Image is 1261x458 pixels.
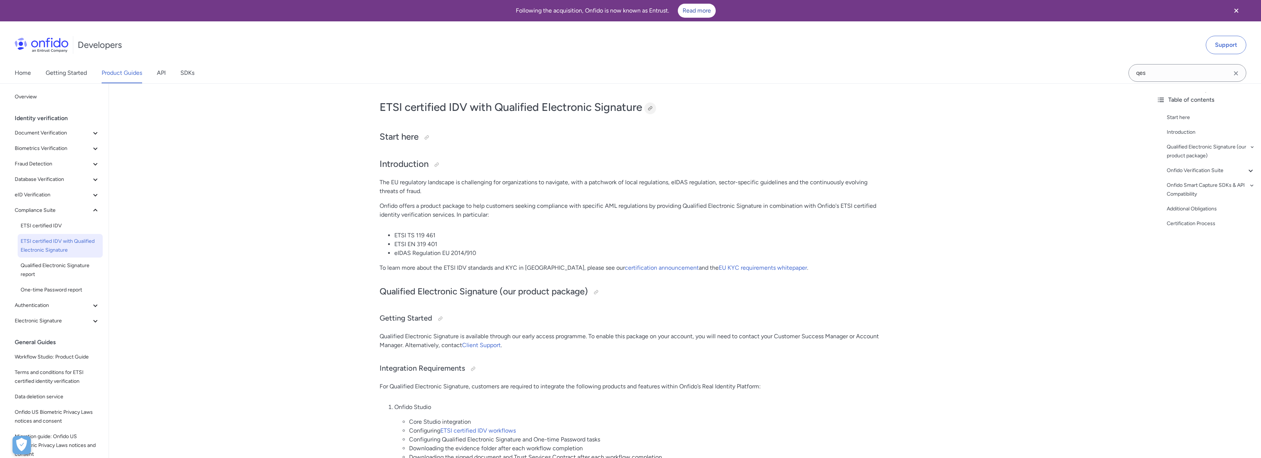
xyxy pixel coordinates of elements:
a: Read more [678,4,716,18]
input: Onfido search input field [1128,64,1246,82]
li: Downloading the evidence folder after each workflow completion [409,444,880,453]
button: eID Verification [12,188,103,202]
a: Additional Obligations [1167,204,1255,213]
p: Onfido offers a product package to help customers seeking compliance with specific AML regulation... [380,202,880,219]
a: Qualified Electronic Signature (our product package) [1167,143,1255,160]
span: eID Verification [15,190,91,199]
button: Database Verification [12,172,103,187]
a: Home [15,63,31,83]
svg: Close banner [1232,6,1241,15]
a: Client Support [462,342,501,349]
span: Qualified Electronic Signature report [21,261,100,279]
span: Compliance Suite [15,206,91,215]
div: Identity verification [15,111,106,126]
span: Electronic Signature [15,317,91,325]
span: Workflow Studio: Product Guide [15,353,100,361]
button: Authentication [12,298,103,313]
a: SDKs [180,63,194,83]
p: For Qualified Electronic Signature, customers are required to integrate the following products an... [380,382,880,391]
a: Introduction [1167,128,1255,137]
span: Biometrics Verification [15,144,91,153]
p: Qualified Electronic Signature is available through our early access programme. To enable this pa... [380,332,880,350]
a: Onfido Smart Capture SDKs & API Compatibility [1167,181,1255,199]
div: Table of contents [1156,95,1255,104]
button: Document Verification [12,126,103,140]
span: Data deletion service [15,392,100,401]
button: Electronic Signature [12,314,103,328]
a: Onfido US Biometric Privacy Laws notices and consent [12,405,103,429]
a: Support [1206,36,1246,54]
li: ETSI EN 319 401 [394,240,880,249]
p: To learn more about the ETSI IDV standards and KYC in [GEOGRAPHIC_DATA], please see our and the . [380,263,880,272]
a: Getting Started [46,63,87,83]
a: Onfido Verification Suite [1167,166,1255,175]
h1: Developers [78,39,122,51]
h2: Start here [380,131,880,143]
svg: Clear search field button [1232,69,1240,78]
h2: Introduction [380,158,880,171]
li: ETSI TS 119 461 [394,231,880,240]
a: EU KYC requirements whitepaper [719,264,807,271]
a: Terms and conditions for ETSI certified identity verification [12,365,103,389]
a: One-time Password report [18,283,103,297]
button: Fraud Detection [12,157,103,171]
span: Document Verification [15,129,91,137]
span: ETSI certified IDV [21,221,100,230]
a: certification announcement [625,264,699,271]
a: Start here [1167,113,1255,122]
a: Qualified Electronic Signature report [18,258,103,282]
div: General Guides [15,335,106,350]
li: Configuring [409,426,880,435]
a: Certification Process [1167,219,1255,228]
div: Cookie Preferences [13,436,31,454]
p: The EU regulatory landscape is challenging for organizations to navigate, with a patchwork of loc... [380,178,880,196]
a: API [157,63,166,83]
a: Product Guides [102,63,142,83]
a: ETSI certified IDV workflows [440,427,516,434]
div: Following the acquisition, Onfido is now known as Entrust. [9,4,1223,18]
span: Fraud Detection [15,160,91,168]
li: Configuring Qualified Electronic Signature and One-time Password tasks [409,435,880,444]
span: One-time Password report [21,286,100,294]
a: Overview [12,90,103,104]
span: Authentication [15,301,91,310]
button: Biometrics Verification [12,141,103,156]
button: Close banner [1223,1,1250,20]
li: Core Studio integration [409,417,880,426]
span: Terms and conditions for ETSI certified identity verification [15,368,100,386]
span: ETSI certified IDV with Qualified Electronic Signature [21,237,100,255]
a: Data deletion service [12,389,103,404]
a: Workflow Studio: Product Guide [12,350,103,364]
a: ETSI certified IDV [18,218,103,233]
img: Onfido Logo [15,38,68,52]
button: Open Preferences [13,436,31,454]
span: Onfido US Biometric Privacy Laws notices and consent [15,408,100,426]
h3: Integration Requirements [380,363,880,375]
h1: ETSI certified IDV with Qualified Electronic Signature [380,100,880,115]
h2: Qualified Electronic Signature (our product package) [380,286,880,298]
li: eIDAS Regulation EU 2014/910 [394,249,880,258]
span: Database Verification [15,175,91,184]
a: ETSI certified IDV with Qualified Electronic Signature [18,234,103,258]
button: Compliance Suite [12,203,103,218]
span: Overview [15,92,100,101]
h3: Getting Started [380,313,880,325]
